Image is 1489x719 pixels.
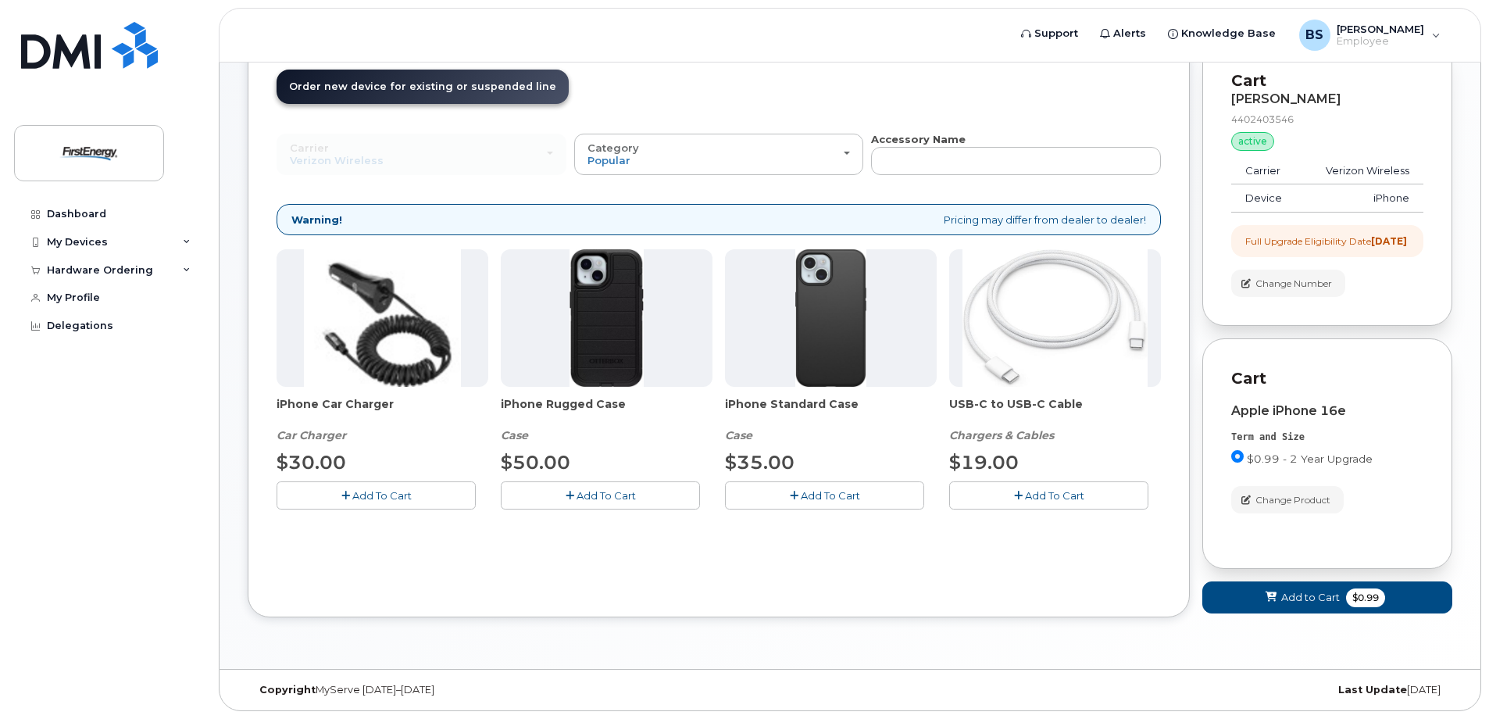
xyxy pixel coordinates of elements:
img: Defender.jpg [570,249,644,387]
a: Support [1010,18,1089,49]
p: Cart [1231,367,1423,390]
div: [PERSON_NAME] [1231,92,1423,106]
a: Alerts [1089,18,1157,49]
span: Popular [587,154,630,166]
button: Change Number [1231,270,1345,297]
button: Add To Cart [725,481,924,509]
span: iPhone Rugged Case [501,396,712,427]
strong: Warning! [291,213,342,227]
img: Symmetry.jpg [795,249,866,387]
iframe: Messenger Launcher [1421,651,1477,707]
button: Add To Cart [277,481,476,509]
em: Case [501,428,528,442]
strong: Last Update [1338,684,1407,696]
div: iPhone Standard Case [725,396,937,443]
p: Cart [1231,70,1423,92]
span: $0.99 - 2 Year Upgrade [1247,453,1373,465]
span: [PERSON_NAME] [1337,23,1424,35]
span: Change Product [1255,493,1330,507]
input: $0.99 - 2 Year Upgrade [1231,450,1244,463]
em: Chargers & Cables [949,428,1054,442]
span: Alerts [1113,26,1146,41]
span: iPhone Standard Case [725,396,937,427]
div: iPhone Car Charger [277,396,488,443]
td: Device [1231,184,1302,213]
img: iphonesecg.jpg [304,249,461,387]
div: active [1231,132,1274,151]
td: Carrier [1231,157,1302,185]
span: Add To Cart [1025,489,1084,502]
button: Add To Cart [501,481,700,509]
span: $19.00 [949,451,1019,474]
a: Knowledge Base [1157,18,1287,49]
div: Full Upgrade Eligibility Date [1245,234,1407,248]
div: Apple iPhone 16e [1231,404,1423,418]
span: Add To Cart [801,489,860,502]
div: Term and Size [1231,431,1423,444]
button: Add To Cart [949,481,1148,509]
div: USB-C to USB-C Cable [949,396,1161,443]
span: $0.99 [1346,588,1385,607]
span: Add to Cart [1281,590,1340,605]
div: Pricing may differ from dealer to dealer! [277,204,1161,236]
span: Support [1034,26,1078,41]
span: Order new device for existing or suspended line [289,80,556,92]
strong: Accessory Name [871,133,966,145]
div: [DATE] [1051,684,1452,696]
td: Verizon Wireless [1302,157,1423,185]
span: Add To Cart [352,489,412,502]
div: iPhone Rugged Case [501,396,712,443]
span: $35.00 [725,451,794,474]
span: Change Number [1255,277,1332,291]
span: Category [587,141,639,154]
div: 4402403546 [1231,113,1423,126]
button: Category Popular [574,134,864,174]
em: Car Charger [277,428,346,442]
span: $50.00 [501,451,570,474]
span: BS [1305,26,1323,45]
span: Knowledge Base [1181,26,1276,41]
strong: [DATE] [1371,235,1407,247]
button: Change Product [1231,486,1344,513]
span: Add To Cart [577,489,636,502]
strong: Copyright [259,684,316,696]
span: USB-C to USB-C Cable [949,396,1161,427]
img: USB-C.jpg [962,249,1148,387]
div: brent smith [1288,20,1452,51]
div: MyServe [DATE]–[DATE] [248,684,649,696]
td: iPhone [1302,184,1423,213]
span: Employee [1337,35,1424,48]
em: Case [725,428,752,442]
button: Add to Cart $0.99 [1202,581,1452,613]
span: iPhone Car Charger [277,396,488,427]
span: $30.00 [277,451,346,474]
